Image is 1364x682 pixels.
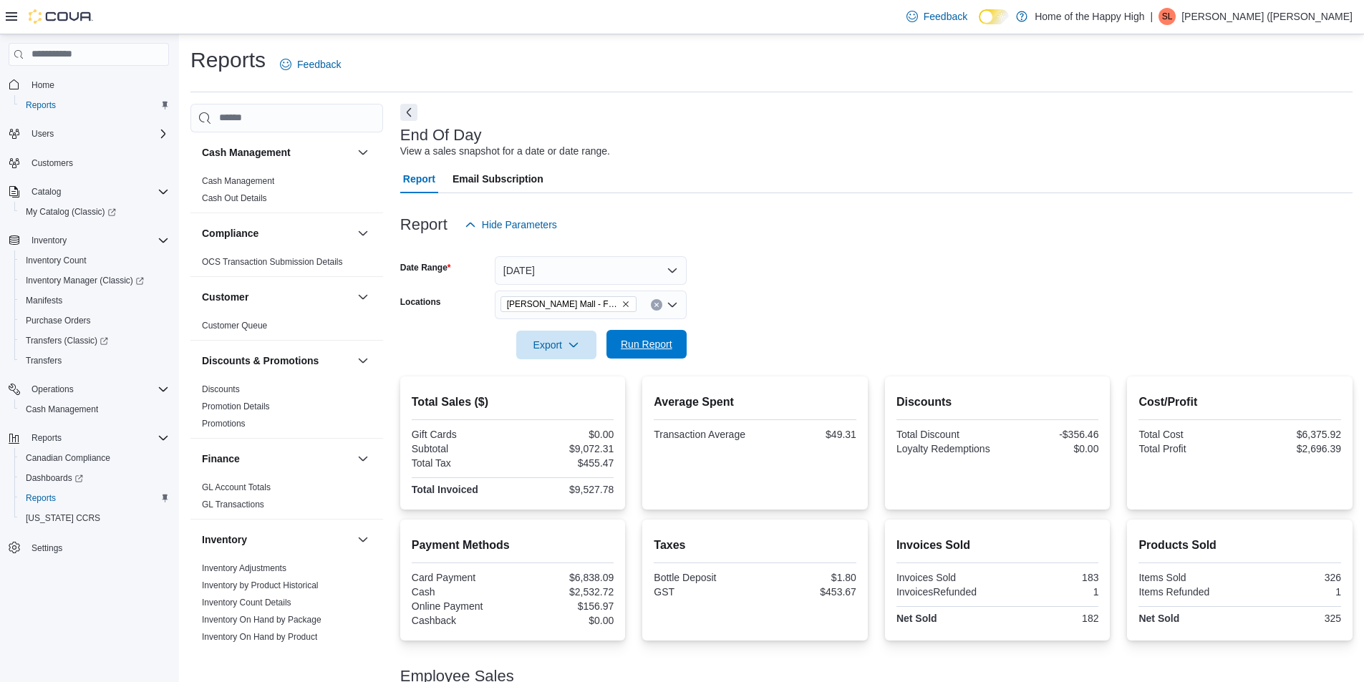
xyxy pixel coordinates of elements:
[901,2,973,31] a: Feedback
[758,586,856,598] div: $453.67
[1138,613,1179,624] strong: Net Sold
[354,288,372,306] button: Customer
[896,394,1099,411] h2: Discounts
[758,572,856,583] div: $1.80
[1138,394,1341,411] h2: Cost/Profit
[20,352,67,369] a: Transfers
[202,418,246,429] span: Promotions
[400,144,610,159] div: View a sales snapshot for a date or date range.
[667,299,678,311] button: Open list of options
[26,538,169,556] span: Settings
[14,351,175,371] button: Transfers
[20,449,169,467] span: Canadian Compliance
[654,394,856,411] h2: Average Spent
[412,537,614,554] h2: Payment Methods
[202,145,291,160] h3: Cash Management
[26,183,169,200] span: Catalog
[1243,572,1341,583] div: 326
[654,429,752,440] div: Transaction Average
[20,449,116,467] a: Canadian Compliance
[758,429,856,440] div: $49.31
[621,300,630,308] button: Remove Stettler - Stettler Mall - Fire & Flower from selection in this group
[14,311,175,331] button: Purchase Orders
[1162,8,1173,25] span: SL
[20,203,122,220] a: My Catalog (Classic)
[516,429,614,440] div: $0.00
[26,155,79,172] a: Customers
[651,299,662,311] button: Clear input
[516,572,614,583] div: $6,838.09
[26,512,100,524] span: [US_STATE] CCRS
[26,77,60,94] a: Home
[202,290,352,304] button: Customer
[9,69,169,595] nav: Complex example
[654,572,752,583] div: Bottle Deposit
[14,508,175,528] button: [US_STATE] CCRS
[20,489,169,507] span: Reports
[20,489,62,507] a: Reports
[14,95,175,115] button: Reports
[26,275,144,286] span: Inventory Manager (Classic)
[896,443,995,454] div: Loyalty Redemptions
[202,597,291,608] span: Inventory Count Details
[20,510,106,527] a: [US_STATE] CCRS
[26,429,169,447] span: Reports
[202,532,247,547] h3: Inventory
[32,128,54,140] span: Users
[654,537,856,554] h2: Taxes
[32,157,73,169] span: Customers
[202,631,317,643] span: Inventory On Hand by Product
[202,290,248,304] h3: Customer
[354,352,372,369] button: Discounts & Promotions
[14,271,175,291] a: Inventory Manager (Classic)
[979,9,1009,24] input: Dark Mode
[202,257,343,267] a: OCS Transaction Submission Details
[3,379,175,399] button: Operations
[354,144,372,161] button: Cash Management
[32,542,62,554] span: Settings
[20,272,169,289] span: Inventory Manager (Classic)
[20,469,169,487] span: Dashboards
[1151,8,1153,25] p: |
[26,154,169,172] span: Customers
[26,404,98,415] span: Cash Management
[190,46,266,74] h1: Reports
[516,457,614,469] div: $455.47
[500,296,637,312] span: Stettler - Stettler Mall - Fire & Flower
[202,419,246,429] a: Promotions
[32,186,61,198] span: Catalog
[1243,429,1341,440] div: $6,375.92
[20,312,97,329] a: Purchase Orders
[202,176,274,186] a: Cash Management
[896,537,1099,554] h2: Invoices Sold
[202,482,271,493] span: GL Account Totals
[32,432,62,444] span: Reports
[202,321,267,331] a: Customer Queue
[20,510,169,527] span: Washington CCRS
[26,183,67,200] button: Catalog
[202,482,271,492] a: GL Account Totals
[1243,443,1341,454] div: $2,696.39
[202,226,352,240] button: Compliance
[1000,443,1098,454] div: $0.00
[403,165,435,193] span: Report
[202,614,321,625] span: Inventory On Hand by Package
[202,384,240,395] span: Discounts
[516,443,614,454] div: $9,072.31
[412,615,510,626] div: Cashback
[202,615,321,625] a: Inventory On Hand by Package
[26,381,169,398] span: Operations
[26,315,91,326] span: Purchase Orders
[896,429,995,440] div: Total Discount
[14,250,175,271] button: Inventory Count
[202,499,264,510] span: GL Transactions
[412,600,510,612] div: Online Payment
[516,586,614,598] div: $2,532.72
[202,256,343,268] span: OCS Transaction Submission Details
[26,540,68,557] a: Settings
[20,469,89,487] a: Dashboards
[400,104,417,121] button: Next
[507,297,619,311] span: [PERSON_NAME] Mall - Fire & Flower
[202,354,352,368] button: Discounts & Promotions
[202,452,352,466] button: Finance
